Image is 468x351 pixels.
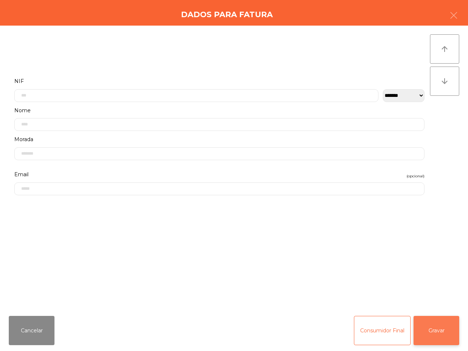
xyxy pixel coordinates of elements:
[14,106,31,116] span: Nome
[440,77,449,86] i: arrow_downward
[414,316,459,345] button: Gravar
[407,173,424,180] span: (opcional)
[14,76,24,86] span: NIF
[181,9,273,20] h4: Dados para Fatura
[440,45,449,53] i: arrow_upward
[430,67,459,96] button: arrow_downward
[430,34,459,64] button: arrow_upward
[14,170,29,180] span: Email
[9,316,54,345] button: Cancelar
[354,316,411,345] button: Consumidor Final
[14,135,33,144] span: Morada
